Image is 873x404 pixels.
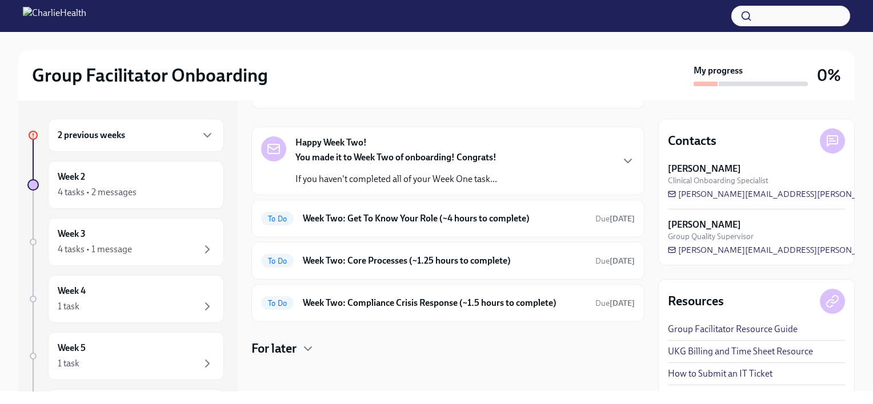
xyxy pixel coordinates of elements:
[27,161,224,209] a: Week 24 tasks • 2 messages
[668,345,813,358] a: UKG Billing and Time Sheet Resource
[303,254,586,267] h6: Week Two: Core Processes (~1.25 hours to complete)
[668,367,772,380] a: How to Submit an IT Ticket
[58,129,125,142] h6: 2 previous weeks
[595,213,635,224] span: September 1st, 2025 10:00
[23,7,86,25] img: CharlieHealth
[668,231,754,242] span: Group Quality Supervisor
[27,218,224,266] a: Week 34 tasks • 1 message
[58,228,86,240] h6: Week 3
[58,285,86,297] h6: Week 4
[303,212,586,225] h6: Week Two: Get To Know Your Role (~4 hours to complete)
[595,298,635,308] span: Due
[58,171,85,183] h6: Week 2
[58,357,79,370] div: 1 task
[610,214,635,224] strong: [DATE]
[295,136,367,149] strong: Happy Week Two!
[668,323,798,336] a: Group Facilitator Resource Guide
[261,215,294,223] span: To Do
[595,256,635,266] span: September 1st, 2025 10:00
[668,132,716,150] h4: Contacts
[58,186,137,199] div: 4 tasks • 2 messages
[295,152,496,163] strong: You made it to Week Two of onboarding! Congrats!
[295,173,497,185] p: If you haven't completed all of your Week One task...
[610,256,635,266] strong: [DATE]
[694,64,743,77] strong: My progress
[261,294,635,312] a: To DoWeek Two: Compliance Crisis Response (~1.5 hours to complete)Due[DATE]
[261,257,294,265] span: To Do
[817,65,841,86] h3: 0%
[668,293,724,310] h4: Resources
[595,256,635,266] span: Due
[595,214,635,224] span: Due
[27,332,224,380] a: Week 51 task
[595,298,635,309] span: September 1st, 2025 10:00
[303,297,586,309] h6: Week Two: Compliance Crisis Response (~1.5 hours to complete)
[610,298,635,308] strong: [DATE]
[261,209,635,228] a: To DoWeek Two: Get To Know Your Role (~4 hours to complete)Due[DATE]
[668,390,766,402] a: GF Onboarding Checklist
[668,219,741,231] strong: [PERSON_NAME]
[58,243,132,256] div: 4 tasks • 1 message
[58,342,86,354] h6: Week 5
[261,252,635,270] a: To DoWeek Two: Core Processes (~1.25 hours to complete)Due[DATE]
[251,340,644,357] div: For later
[251,340,297,357] h4: For later
[261,299,294,308] span: To Do
[668,175,768,186] span: Clinical Onboarding Specialist
[48,119,224,152] div: 2 previous weeks
[668,163,741,175] strong: [PERSON_NAME]
[32,64,268,87] h2: Group Facilitator Onboarding
[58,300,79,313] div: 1 task
[27,275,224,323] a: Week 41 task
